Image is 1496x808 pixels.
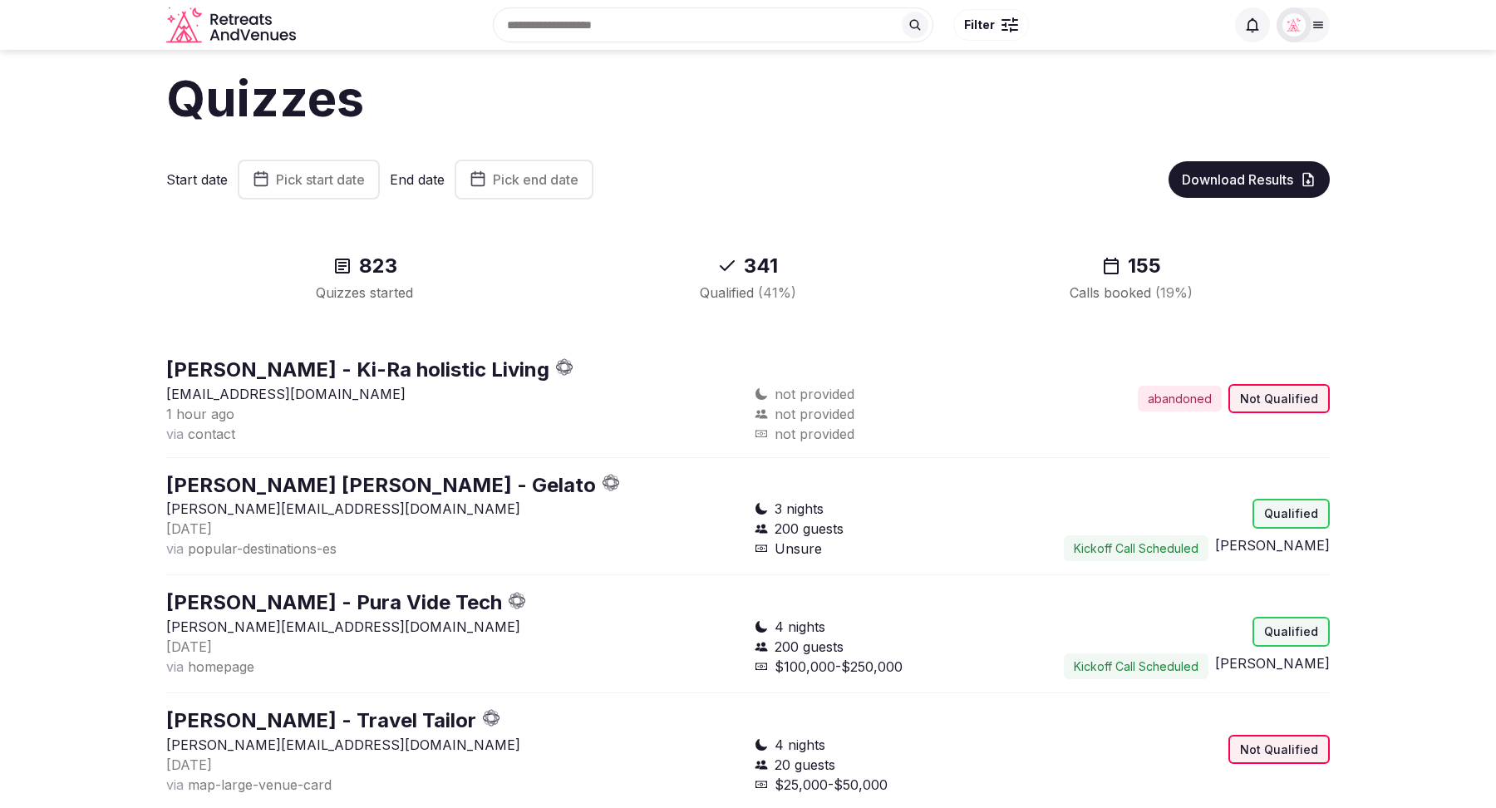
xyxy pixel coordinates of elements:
span: 200 guests [775,519,844,539]
span: 4 nights [775,617,825,637]
div: Not Qualified [1228,735,1330,765]
span: 1 hour ago [166,406,234,422]
span: 200 guests [775,637,844,657]
button: [PERSON_NAME] - Ki-Ra holistic Living [166,356,549,384]
span: [DATE] [166,756,212,773]
div: Not Qualified [1228,384,1330,414]
span: Download Results [1182,171,1293,188]
div: $25,000-$50,000 [755,775,1036,795]
button: [PERSON_NAME] - Travel Tailor [166,707,476,735]
label: Start date [166,170,228,189]
div: Unsure [755,539,1036,559]
span: Pick end date [493,171,578,188]
span: 20 guests [775,755,835,775]
span: homepage [188,658,254,675]
p: [EMAIL_ADDRESS][DOMAIN_NAME] [166,384,741,404]
img: Matt Grant Oakes [1282,13,1306,37]
p: [PERSON_NAME][EMAIL_ADDRESS][DOMAIN_NAME] [166,499,741,519]
span: ( 19 %) [1155,284,1193,301]
a: [PERSON_NAME] - Travel Tailor [166,708,476,732]
span: via [166,426,184,442]
button: Kickoff Call Scheduled [1064,535,1208,562]
span: via [166,658,184,675]
span: ( 41 %) [758,284,796,301]
button: [PERSON_NAME] [1215,535,1330,555]
div: $100,000-$250,000 [755,657,1036,677]
span: Filter [964,17,995,33]
button: [PERSON_NAME] [1215,653,1330,673]
div: Quizzes started [193,283,536,303]
div: 823 [193,253,536,279]
div: abandoned [1138,386,1222,412]
span: Pick start date [276,171,365,188]
span: map-large-venue-card [188,776,332,793]
div: Calls booked [960,283,1303,303]
div: Qualified [576,283,919,303]
span: not provided [775,404,854,424]
button: Kickoff Call Scheduled [1064,653,1208,680]
button: Pick end date [455,160,593,200]
button: [DATE] [166,519,212,539]
div: Qualified [1252,617,1330,647]
button: Pick start date [238,160,380,200]
svg: Retreats and Venues company logo [166,7,299,44]
button: [PERSON_NAME] - Pura Vide Tech [166,589,502,617]
h1: Quizzes [166,63,1330,133]
span: via [166,776,184,793]
button: Download Results [1169,161,1330,198]
button: [PERSON_NAME] [PERSON_NAME] - Gelato [166,471,596,500]
span: [DATE] [166,638,212,655]
span: via [166,540,184,557]
a: [PERSON_NAME] - Pura Vide Tech [166,590,502,614]
div: not provided [755,424,1036,444]
div: 155 [960,253,1303,279]
a: Visit the homepage [166,7,299,44]
button: 1 hour ago [166,404,234,424]
label: End date [390,170,445,189]
span: 3 nights [775,499,824,519]
p: [PERSON_NAME][EMAIL_ADDRESS][DOMAIN_NAME] [166,735,741,755]
span: popular-destinations-es [188,540,337,557]
button: [DATE] [166,755,212,775]
div: Qualified [1252,499,1330,529]
span: contact [188,426,235,442]
a: [PERSON_NAME] [PERSON_NAME] - Gelato [166,473,596,497]
button: Filter [953,9,1029,41]
a: [PERSON_NAME] - Ki-Ra holistic Living [166,357,549,382]
span: not provided [775,384,854,404]
button: [DATE] [166,637,212,657]
span: [DATE] [166,520,212,537]
div: 341 [576,253,919,279]
span: 4 nights [775,735,825,755]
p: [PERSON_NAME][EMAIL_ADDRESS][DOMAIN_NAME] [166,617,741,637]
